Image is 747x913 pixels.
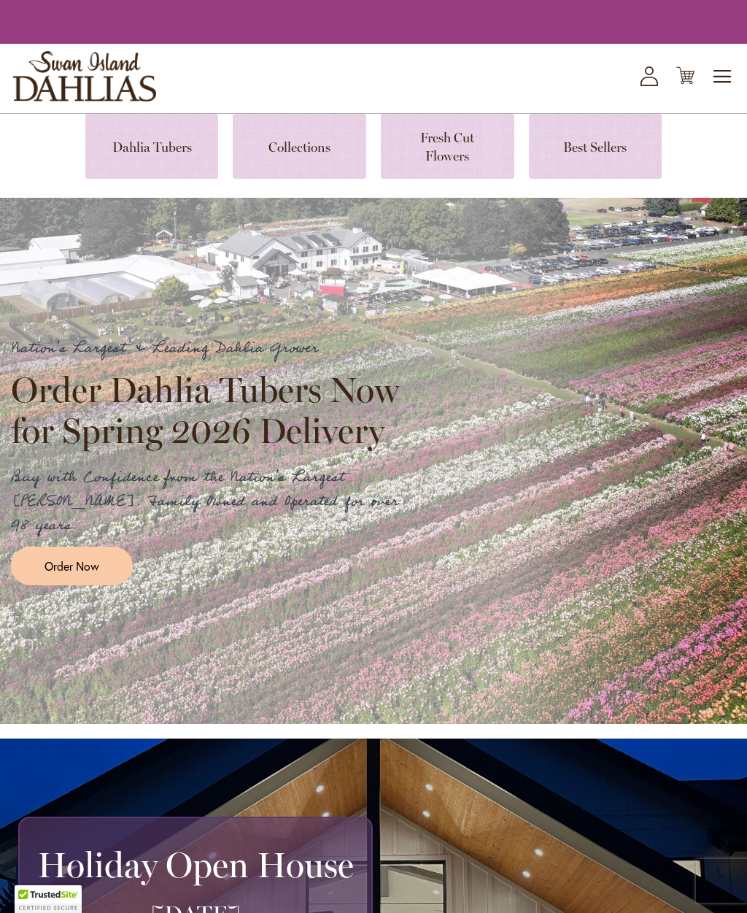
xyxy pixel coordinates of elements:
[11,369,412,451] h2: Order Dahlia Tubers Now for Spring 2026 Delivery
[13,51,156,101] a: store logo
[11,466,412,538] p: Buy with Confidence from the Nation's Largest [PERSON_NAME]. Family Owned and Operated for over 9...
[11,336,412,361] p: Nation's Largest & Leading Dahlia Grower
[37,844,354,885] h2: Holiday Open House
[11,547,133,585] a: Order Now
[44,558,99,574] span: Order Now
